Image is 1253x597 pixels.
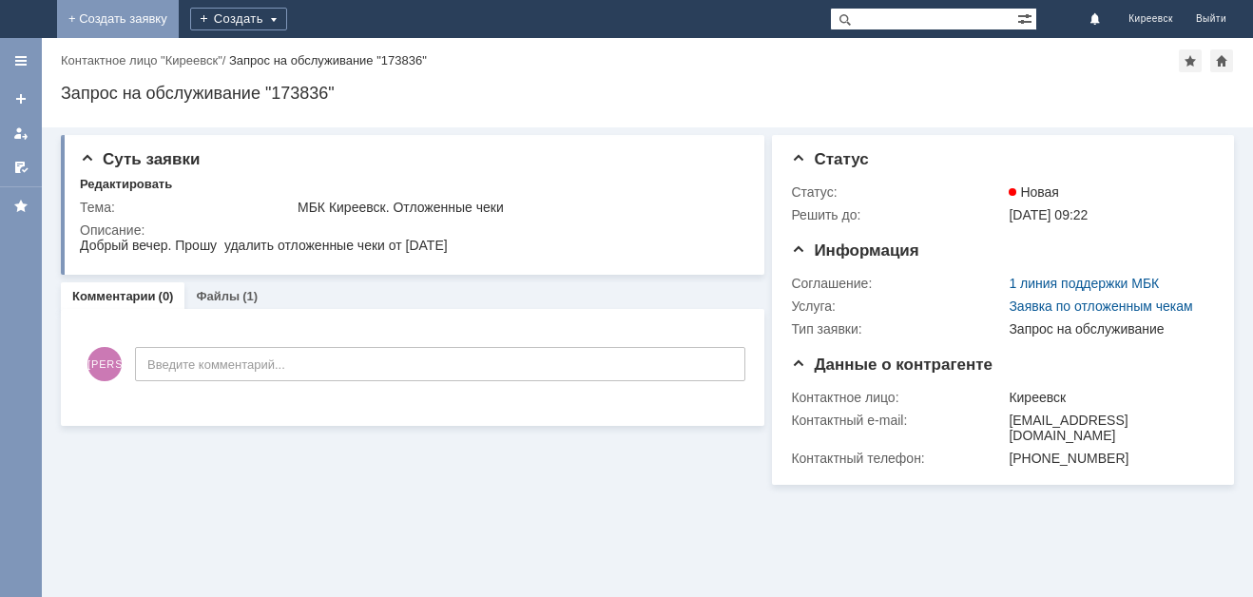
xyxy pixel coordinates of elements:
span: Суть заявки [80,150,200,168]
div: Соглашение: [791,276,1005,291]
a: Файлы [196,289,240,303]
span: Киреевск [1128,13,1173,25]
div: Тема: [80,200,294,215]
div: (1) [242,289,258,303]
span: [DATE] 09:22 [1009,207,1088,222]
div: [EMAIL_ADDRESS][DOMAIN_NAME] [1009,413,1206,443]
div: Сделать домашней страницей [1210,49,1233,72]
span: Информация [791,241,918,260]
div: Запрос на обслуживание "173836" [61,84,1234,103]
div: Редактировать [80,177,172,192]
div: Статус: [791,184,1005,200]
div: / [61,53,229,67]
span: Расширенный поиск [1017,9,1036,27]
div: Запрос на обслуживание "173836" [229,53,427,67]
div: МБК Киреевск. Отложенные чеки [298,200,739,215]
div: Тип заявки: [791,321,1005,337]
span: [PERSON_NAME] [87,347,122,381]
div: [PHONE_NUMBER] [1009,451,1206,466]
a: Мои заявки [6,118,36,148]
div: Контактный телефон: [791,451,1005,466]
a: Комментарии [72,289,156,303]
div: Контактный e-mail: [791,413,1005,428]
div: (0) [159,289,174,303]
a: Заявка по отложенным чекам [1009,298,1192,314]
div: Описание: [80,222,742,238]
div: Создать [190,8,287,30]
span: Статус [791,150,868,168]
a: 1 линия поддержки МБК [1009,276,1159,291]
div: Контактное лицо: [791,390,1005,405]
div: Услуга: [791,298,1005,314]
div: Решить до: [791,207,1005,222]
div: Запрос на обслуживание [1009,321,1206,337]
span: Новая [1009,184,1059,200]
div: Добавить в избранное [1179,49,1202,72]
a: Создать заявку [6,84,36,114]
a: Контактное лицо "Киреевск" [61,53,222,67]
div: Киреевск [1009,390,1206,405]
a: Мои согласования [6,152,36,183]
span: Данные о контрагенте [791,356,993,374]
